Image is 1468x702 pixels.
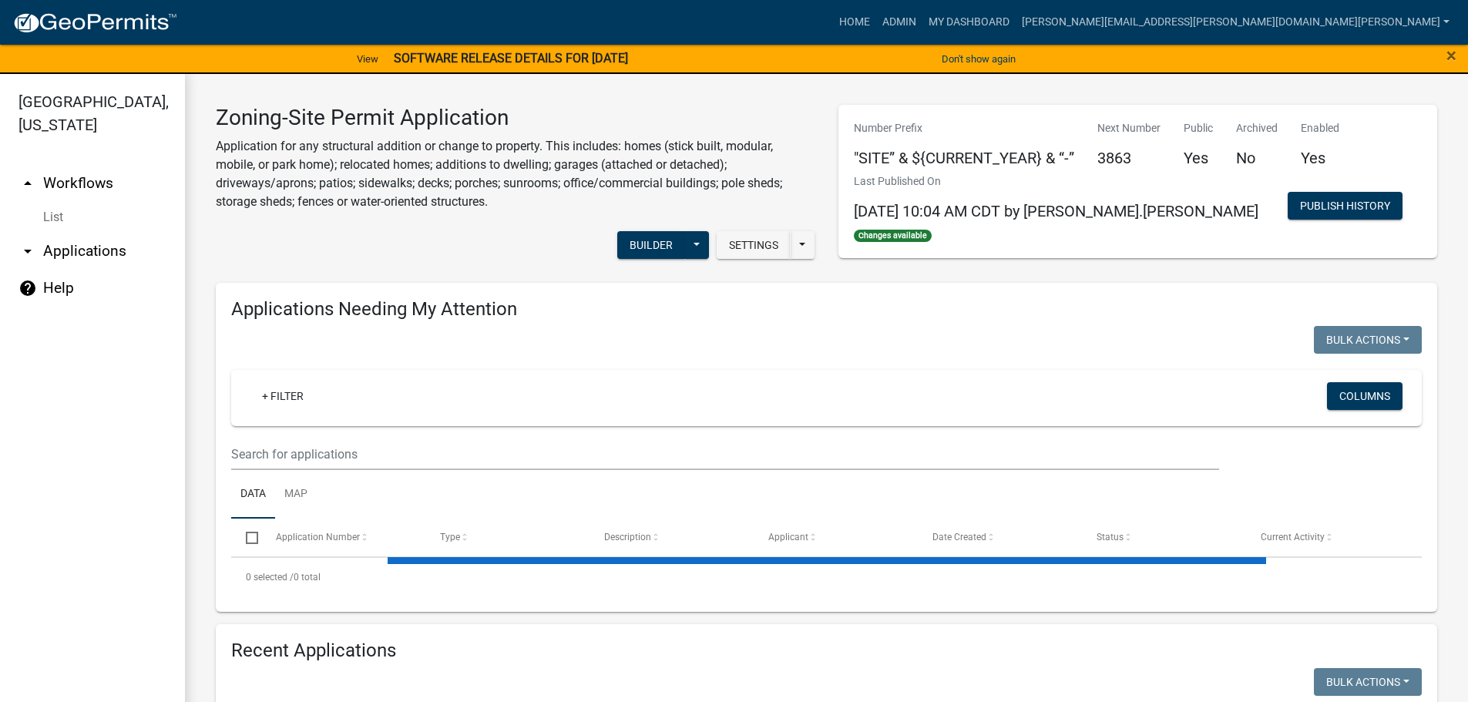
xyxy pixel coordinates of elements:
datatable-header-cell: Description [590,519,754,556]
h5: 3863 [1097,149,1161,167]
datatable-header-cell: Select [231,519,260,556]
div: 0 total [231,558,1422,596]
span: Application Number [276,532,360,542]
button: Columns [1327,382,1402,410]
span: [DATE] 10:04 AM CDT by [PERSON_NAME].[PERSON_NAME] [854,202,1258,220]
h4: Applications Needing My Attention [231,298,1422,321]
span: Date Created [932,532,986,542]
i: arrow_drop_up [18,174,37,193]
p: Archived [1236,120,1278,136]
button: Builder [617,231,685,259]
button: Bulk Actions [1314,326,1422,354]
button: Don't show again [936,46,1022,72]
p: Application for any structural addition or change to property. This includes: homes (stick built,... [216,137,815,211]
span: Description [604,532,651,542]
datatable-header-cell: Application Number [260,519,425,556]
p: Last Published On [854,173,1258,190]
h5: Yes [1301,149,1339,167]
span: 0 selected / [246,572,294,583]
span: Status [1097,532,1124,542]
a: [PERSON_NAME][EMAIL_ADDRESS][PERSON_NAME][DOMAIN_NAME][PERSON_NAME] [1016,8,1456,37]
a: Map [275,470,317,519]
span: × [1446,45,1456,66]
span: Changes available [854,230,932,242]
wm-modal-confirm: Workflow Publish History [1288,200,1402,213]
a: View [351,46,385,72]
button: Bulk Actions [1314,668,1422,696]
button: Close [1446,46,1456,65]
a: My Dashboard [922,8,1016,37]
a: Home [833,8,876,37]
h5: "SITE” & ${CURRENT_YEAR} & “-” [854,149,1074,167]
datatable-header-cell: Type [425,519,589,556]
h3: Zoning-Site Permit Application [216,105,815,131]
input: Search for applications [231,438,1219,470]
strong: SOFTWARE RELEASE DETAILS FOR [DATE] [394,51,628,65]
datatable-header-cell: Applicant [754,519,918,556]
p: Number Prefix [854,120,1074,136]
button: Publish History [1288,192,1402,220]
span: Applicant [768,532,808,542]
button: Settings [717,231,791,259]
datatable-header-cell: Status [1082,519,1246,556]
a: Admin [876,8,922,37]
i: help [18,279,37,297]
p: Public [1184,120,1213,136]
span: Current Activity [1261,532,1325,542]
h4: Recent Applications [231,640,1422,662]
datatable-header-cell: Current Activity [1246,519,1410,556]
p: Next Number [1097,120,1161,136]
h5: No [1236,149,1278,167]
a: + Filter [250,382,316,410]
a: Data [231,470,275,519]
datatable-header-cell: Date Created [918,519,1082,556]
h5: Yes [1184,149,1213,167]
p: Enabled [1301,120,1339,136]
span: Type [440,532,460,542]
i: arrow_drop_down [18,242,37,260]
